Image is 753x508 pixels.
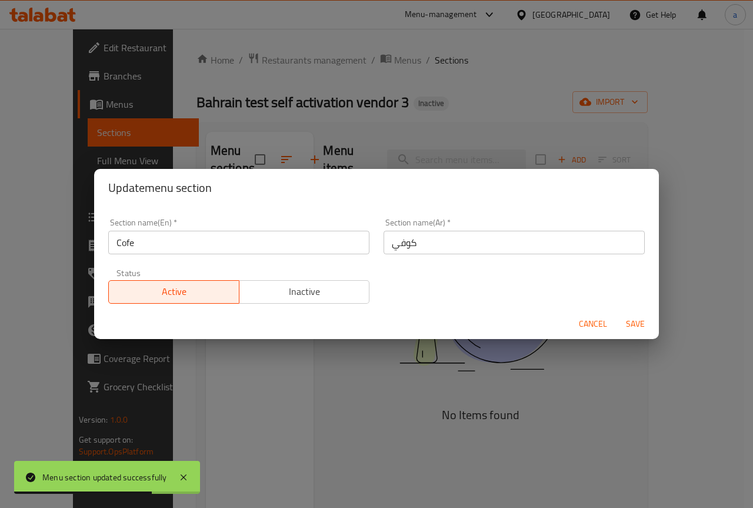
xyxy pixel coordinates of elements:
[108,231,369,254] input: Please enter section name(en)
[384,231,645,254] input: Please enter section name(ar)
[244,283,365,300] span: Inactive
[617,313,654,335] button: Save
[42,471,167,484] div: Menu section updated successfully
[108,280,239,304] button: Active
[621,317,649,331] span: Save
[239,280,370,304] button: Inactive
[574,313,612,335] button: Cancel
[579,317,607,331] span: Cancel
[108,178,645,197] h2: Update menu section
[114,283,235,300] span: Active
